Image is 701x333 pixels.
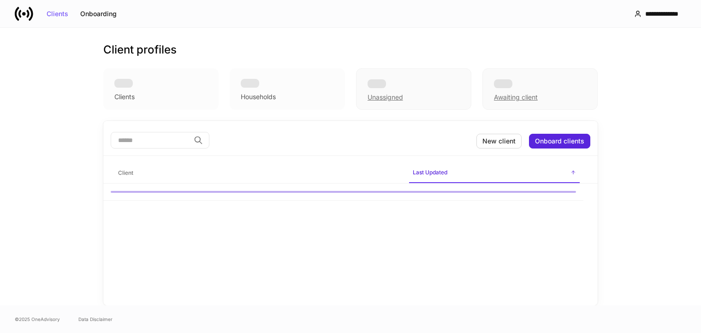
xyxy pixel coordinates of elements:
[114,92,135,101] div: Clients
[47,11,68,17] div: Clients
[78,315,113,323] a: Data Disclaimer
[74,6,123,21] button: Onboarding
[114,164,402,183] span: Client
[476,134,522,149] button: New client
[535,138,584,144] div: Onboard clients
[368,93,403,102] div: Unassigned
[15,315,60,323] span: © 2025 OneAdvisory
[118,168,133,177] h6: Client
[80,11,117,17] div: Onboarding
[482,138,516,144] div: New client
[529,134,590,149] button: Onboard clients
[41,6,74,21] button: Clients
[356,68,471,110] div: Unassigned
[413,168,447,177] h6: Last Updated
[494,93,538,102] div: Awaiting client
[409,163,580,183] span: Last Updated
[241,92,276,101] div: Households
[482,68,598,110] div: Awaiting client
[103,42,177,57] h3: Client profiles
